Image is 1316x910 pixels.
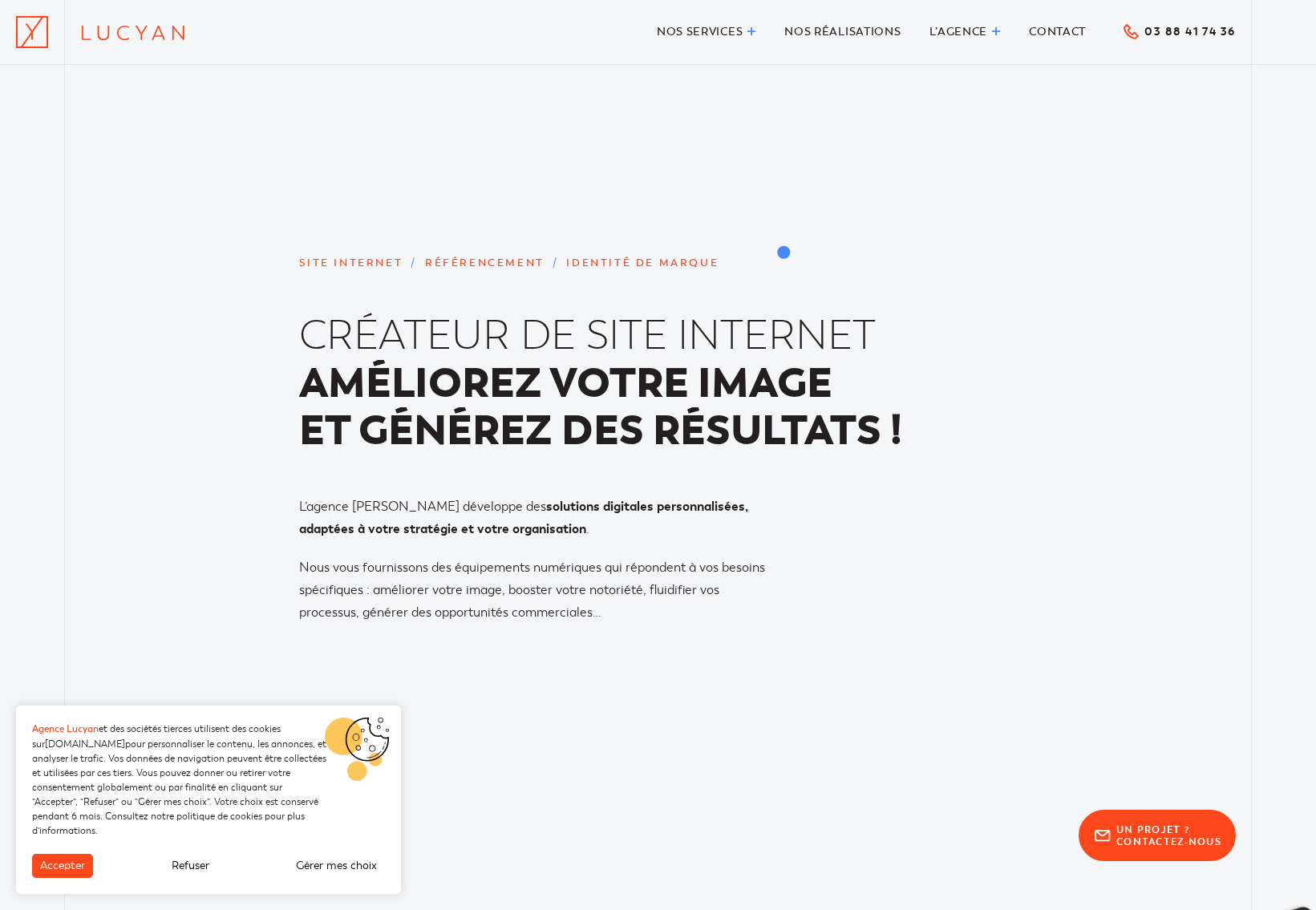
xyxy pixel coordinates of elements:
p: L’agence [PERSON_NAME] développe des . [299,495,773,540]
a: Nos services [657,22,756,42]
span: L’agence [929,25,988,38]
a: [DOMAIN_NAME] [45,738,125,750]
p: Site internet Référencement Identité de marque [299,254,1018,273]
span: / [553,257,559,269]
button: Accepter [32,854,93,878]
p: Nous vous fournissons des équipements numériques qui répondent à vos besoins spécifiques : amélio... [299,556,773,624]
strong: solutions digitales personnalisées, adaptées à votre stratégie et votre organisation [299,498,748,537]
span: Créateur de site internet [299,313,902,360]
p: et des sociétés tierces utilisent des cookies sur pour personnaliser le contenu, les annonces, et... [32,722,329,838]
a: Contact [1029,22,1086,42]
span: 03 88 41 74 36 [1144,26,1236,37]
button: Refuser [164,854,217,878]
aside: Bannière de cookies GDPR [16,706,401,894]
span: / [411,257,417,269]
span: Nos réalisations [784,25,901,38]
a: 03 88 41 74 36 [1121,20,1236,41]
span: Nos services [657,25,743,38]
a: Nos réalisations [784,22,901,42]
strong: Améliorez votre image [299,356,832,411]
strong: Agence Lucyan [32,723,99,735]
a: Un projet ?Contactez-nous [1079,810,1236,861]
span: Contact [1029,25,1086,38]
button: Gérer mes choix [288,854,385,878]
strong: et générez des résultats ! [299,403,902,458]
span: Un projet ? Contactez-nous [1116,823,1221,848]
